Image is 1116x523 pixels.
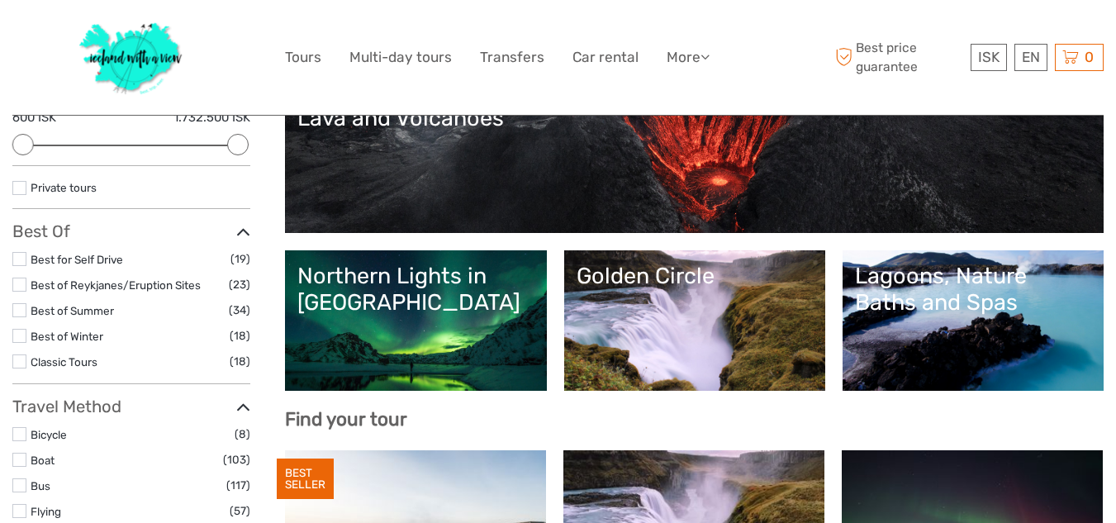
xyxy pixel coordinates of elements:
[297,263,534,378] a: Northern Lights in [GEOGRAPHIC_DATA]
[572,45,639,69] a: Car rental
[31,479,50,492] a: Bus
[31,428,67,441] a: Bicycle
[230,502,250,521] span: (57)
[31,181,97,194] a: Private tours
[297,105,1091,221] a: Lava and Volcanoes
[223,450,250,469] span: (103)
[31,454,55,467] a: Boat
[855,263,1091,316] div: Lagoons, Nature Baths and Spas
[297,105,1091,131] div: Lava and Volcanoes
[226,476,250,495] span: (117)
[12,109,56,126] label: 600 ISK
[31,304,114,317] a: Best of Summer
[577,263,813,378] a: Golden Circle
[297,263,534,316] div: Northern Lights in [GEOGRAPHIC_DATA]
[831,39,966,75] span: Best price guarantee
[855,263,1091,378] a: Lagoons, Nature Baths and Spas
[31,330,103,343] a: Best of Winter
[1082,49,1096,65] span: 0
[1014,44,1047,71] div: EN
[480,45,544,69] a: Transfers
[31,355,97,368] a: Classic Tours
[12,221,250,241] h3: Best Of
[277,459,334,500] div: BEST SELLER
[577,263,813,289] div: Golden Circle
[285,45,321,69] a: Tours
[235,425,250,444] span: (8)
[71,12,192,102] img: 1077-ca632067-b948-436b-9c7a-efe9894e108b_logo_big.jpg
[173,109,250,126] label: 1.732.500 ISK
[190,26,210,45] button: Open LiveChat chat widget
[285,408,407,430] b: Find your tour
[230,352,250,371] span: (18)
[229,301,250,320] span: (34)
[230,250,250,269] span: (19)
[23,29,187,42] p: We're away right now. Please check back later!
[667,45,710,69] a: More
[978,49,1000,65] span: ISK
[349,45,452,69] a: Multi-day tours
[31,253,123,266] a: Best for Self Drive
[12,397,250,416] h3: Travel Method
[31,505,61,518] a: Flying
[229,275,250,294] span: (23)
[31,278,201,292] a: Best of Reykjanes/Eruption Sites
[230,326,250,345] span: (18)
